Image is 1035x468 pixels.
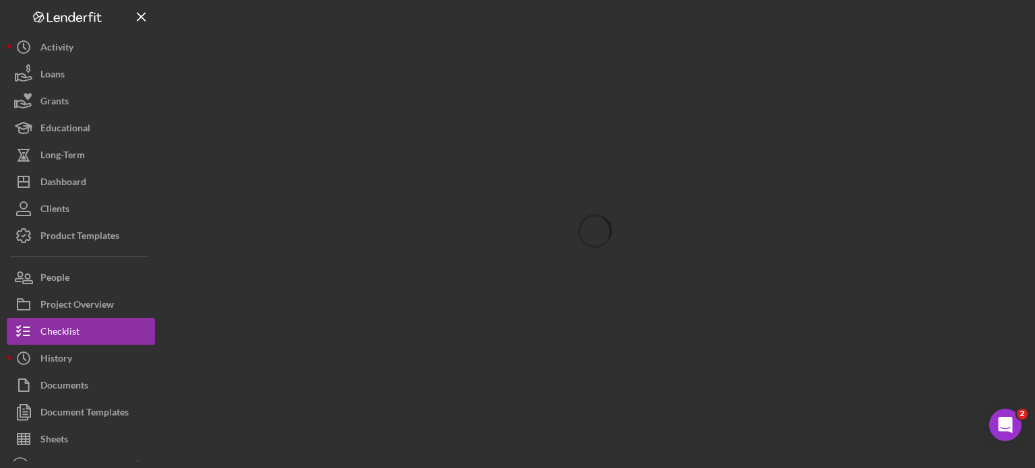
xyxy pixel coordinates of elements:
button: History [7,345,155,372]
button: Checklist [7,318,155,345]
div: Documents [40,372,88,402]
div: Checklist [40,318,80,348]
button: Product Templates [7,222,155,249]
div: Activity [40,34,73,64]
div: Clients [40,195,69,226]
div: Document Templates [40,399,129,429]
button: Dashboard [7,168,155,195]
button: Clients [7,195,155,222]
span: 2 [1017,409,1028,420]
button: People [7,264,155,291]
div: Long-Term [40,141,85,172]
button: Documents [7,372,155,399]
div: Project Overview [40,291,114,321]
button: Document Templates [7,399,155,426]
button: Sheets [7,426,155,453]
div: People [40,264,69,294]
div: Sheets [40,426,68,456]
div: Educational [40,114,90,145]
button: Project Overview [7,291,155,318]
button: Grants [7,88,155,114]
button: Educational [7,114,155,141]
button: Loans [7,61,155,88]
iframe: Intercom live chat [989,409,1022,441]
div: Dashboard [40,168,86,199]
button: Activity [7,34,155,61]
div: Loans [40,61,65,91]
div: Product Templates [40,222,119,253]
div: History [40,345,72,375]
div: Grants [40,88,69,118]
button: Long-Term [7,141,155,168]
